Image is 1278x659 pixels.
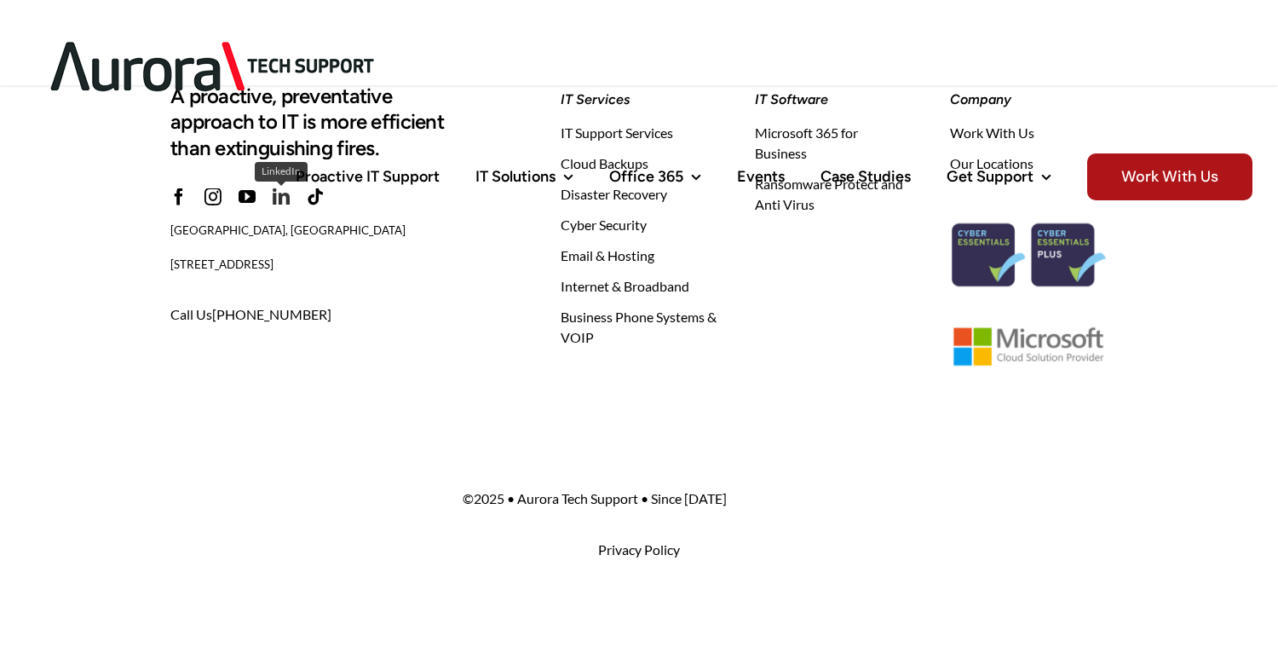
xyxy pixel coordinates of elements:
span: IT Solutions [475,169,556,184]
a: Internet & Broadband [561,276,718,297]
a: Privacy Policy [598,541,680,558]
p: Call Us [170,301,467,328]
span: Proactive IT Support [296,169,440,184]
a: Case Studies [820,134,911,219]
span: Internet & Broadband [561,276,689,297]
a: [PHONE_NUMBER] [212,306,331,322]
a: Events [737,134,785,219]
p: © 2025 • Aurora Tech Support • Since [DATE] [463,485,815,512]
nav: Global Footer - Services [561,123,718,348]
span: Email & Hosting [561,246,654,266]
img: Aurora Tech Support Logo [26,14,400,120]
a: Cyber Security [561,215,718,235]
a: IT Solutions [475,134,573,219]
span: Case Studies [820,169,911,184]
img: Home 8 [950,199,1108,311]
a: Email & Hosting [561,246,718,266]
span: Get Support [947,169,1033,184]
span: Events [737,169,785,184]
nav: Main Menu [296,134,1252,219]
span: Office 365 [609,169,683,184]
a: Get Support [947,134,1051,219]
span: Work With Us [1087,153,1252,200]
span: [STREET_ADDRESS] [170,257,273,271]
span: Cyber Security [561,215,647,235]
a: Proactive IT Support [296,134,440,219]
img: Microsoft-CSP [950,324,1108,370]
a: Work With Us [1087,134,1252,219]
a: Business Phone Systems & VOIP [561,307,718,348]
span: [GEOGRAPHIC_DATA], [GEOGRAPHIC_DATA] [170,223,406,237]
a: Office 365 [609,134,701,219]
